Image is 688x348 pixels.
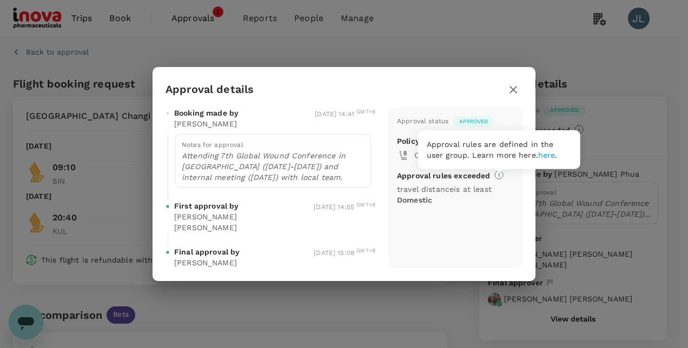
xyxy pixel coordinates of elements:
a: here [538,151,555,159]
b: Domestic [397,196,432,204]
p: Policy rules exceeded [397,136,479,146]
span: travel distance is at least [397,185,492,204]
p: Attending 7th Global Wound Conference in [GEOGRAPHIC_DATA] ([DATE]-[DATE]) and internal meeting (... [182,150,364,183]
span: [DATE] 14:41 [315,110,375,118]
p: [PERSON_NAME] [174,118,237,129]
sup: GMT+8 [356,202,375,208]
span: [DATE] 15:08 [314,249,375,257]
p: [PERSON_NAME] [PERSON_NAME] [174,211,275,233]
p: Approval rules exceeded [397,170,490,181]
div: Approval status [397,116,448,127]
sup: GMT+8 [356,109,375,115]
p: [PERSON_NAME] [174,257,237,268]
p: Cabin class [414,150,514,160]
span: Approved [453,118,494,125]
span: [DATE] 14:55 [314,203,375,211]
span: Notes for approval [182,141,243,149]
span: Booking made by [174,108,239,118]
sup: GMT+8 [356,247,375,253]
div: Approval rules are defined in the user group. Learn more here. . [418,130,580,169]
span: First approval by [174,200,239,211]
span: Final approval by [174,246,240,257]
h3: Approval details [166,83,254,96]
